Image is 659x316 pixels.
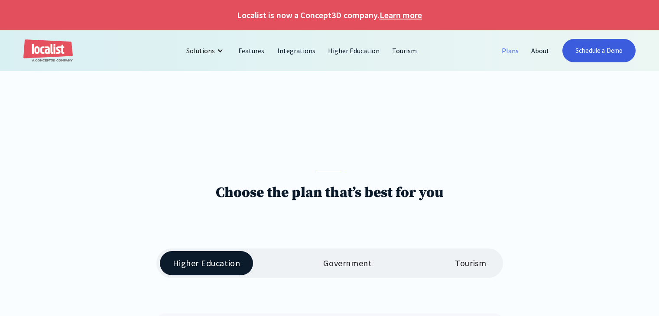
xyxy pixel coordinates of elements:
[496,40,525,61] a: Plans
[525,40,556,61] a: About
[323,258,372,268] div: Government
[386,40,423,61] a: Tourism
[23,39,73,62] a: home
[271,40,322,61] a: Integrations
[186,45,215,56] div: Solutions
[180,40,232,61] div: Solutions
[173,258,240,268] div: Higher Education
[216,184,444,202] h1: Choose the plan that’s best for you
[232,40,271,61] a: Features
[380,9,422,22] a: Learn more
[322,40,386,61] a: Higher Education
[562,39,636,62] a: Schedule a Demo
[455,258,486,268] div: Tourism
